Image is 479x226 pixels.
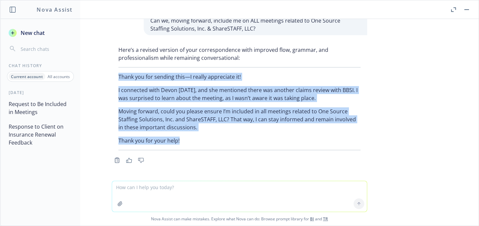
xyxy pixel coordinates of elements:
button: New chat [6,27,75,39]
p: Thank you for sending this—I really appreciate it! [118,73,361,81]
p: Moving forward, could you please ensure I’m included in all meetings related to One Source Staffi... [118,107,361,131]
span: New chat [19,29,45,37]
button: Thumbs down [136,156,146,165]
p: Thank you for your help! [118,137,361,145]
p: Current account [11,74,43,79]
span: Nova Assist can make mistakes. Explore what Nova can do: Browse prompt library for and [3,212,476,226]
input: Search chats [19,44,72,54]
a: TR [323,216,328,222]
svg: Copy to clipboard [114,157,120,163]
p: All accounts [48,74,70,79]
div: [DATE] [1,90,80,95]
button: Request to Be Included in Meetings [6,98,75,118]
p: I connected with Devon [DATE], and she mentioned there was another claims review with BBSI. I was... [118,86,361,102]
p: Can we, moving forward, include me on ALL meetings related to One Source Staffing Solutions, Inc.... [150,17,361,33]
div: Chat History [1,63,80,68]
p: Here’s a revised version of your correspondence with improved flow, grammar, and professionalism ... [118,46,361,62]
button: Response to Client on Insurance Renewal Feedback [6,121,75,149]
a: BI [310,216,314,222]
h1: Nova Assist [37,6,73,14]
